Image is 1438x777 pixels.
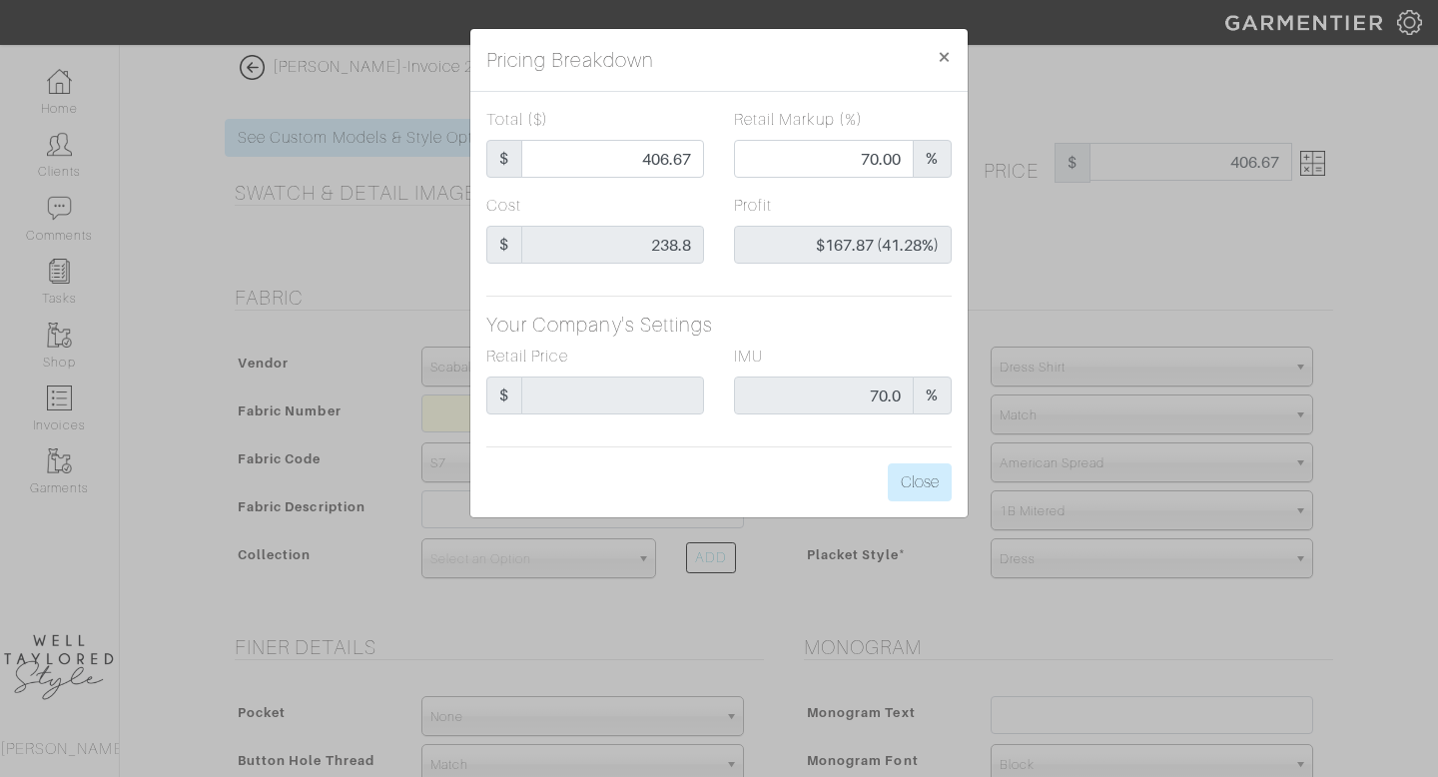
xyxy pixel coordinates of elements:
label: Cost [486,194,521,218]
h5: Your Company's Settings [486,313,952,337]
span: % [913,377,952,414]
span: $ [486,377,522,414]
label: Retail Price [486,345,568,369]
span: % [913,140,952,178]
h5: Pricing Breakdown [486,45,654,75]
label: IMU [734,345,763,369]
label: Retail Markup (%) [734,108,863,132]
span: $ [486,140,522,178]
label: Total ($) [486,108,548,132]
label: Profit [734,194,772,218]
input: Unit Price [521,140,704,178]
input: Markup % [734,140,914,178]
button: Close [921,29,968,85]
span: $ [486,226,522,264]
span: × [937,43,952,70]
button: Close [888,463,952,501]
